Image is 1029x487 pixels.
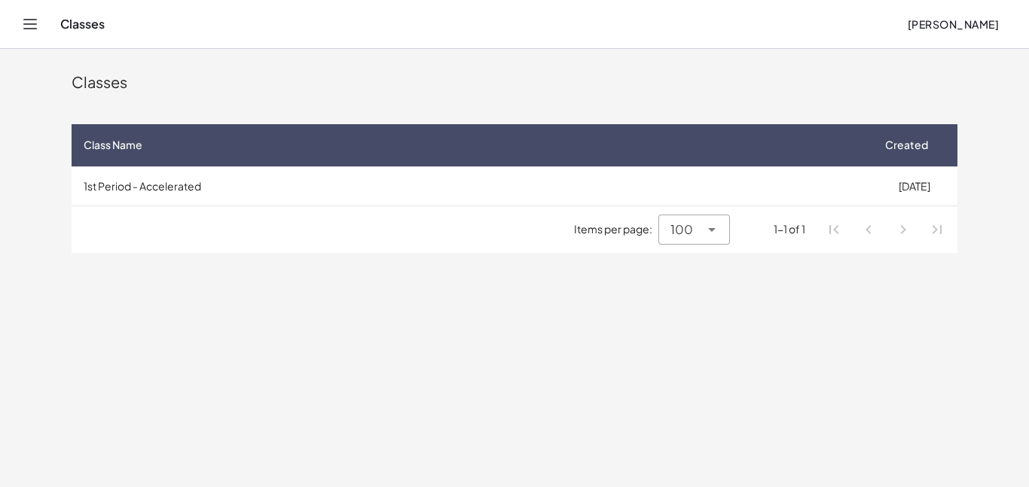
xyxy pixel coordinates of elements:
td: 1st Period - Accelerated [72,166,871,205]
span: Items per page: [574,221,658,237]
span: 100 [670,221,693,239]
td: [DATE] [871,166,957,205]
div: Classes [72,72,957,93]
nav: Pagination Navigation [817,212,954,247]
button: Toggle navigation [18,12,42,36]
span: Class Name [84,137,142,153]
span: Created [885,137,928,153]
div: 1-1 of 1 [774,221,805,237]
span: [PERSON_NAME] [907,17,999,31]
button: [PERSON_NAME] [895,11,1011,38]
